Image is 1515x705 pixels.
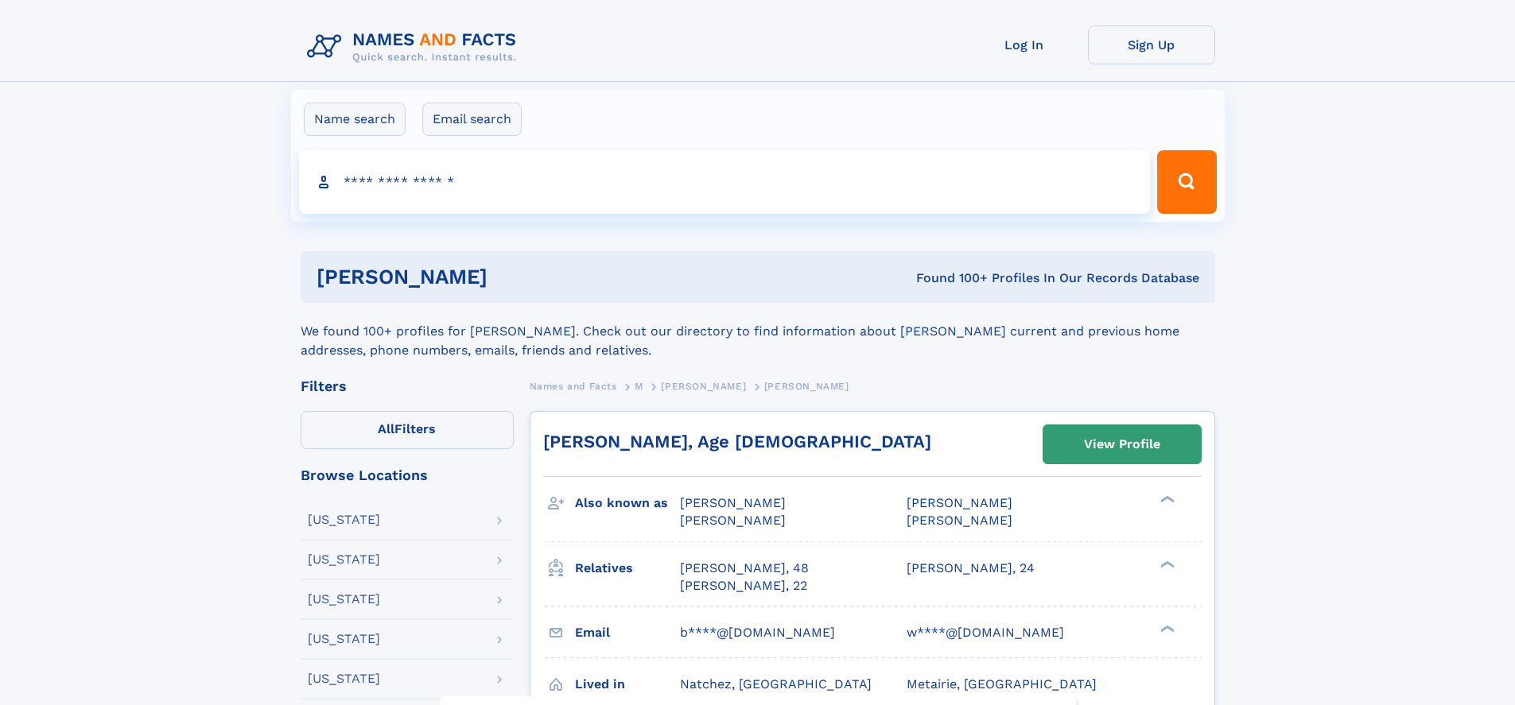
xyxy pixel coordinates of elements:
a: View Profile [1043,425,1201,463]
div: ❯ [1156,494,1175,505]
span: [PERSON_NAME] [907,513,1012,528]
div: [US_STATE] [308,553,380,566]
div: ❯ [1156,623,1175,633]
span: [PERSON_NAME] [661,381,746,392]
span: Metairie, [GEOGRAPHIC_DATA] [907,676,1097,691]
div: Browse Locations [301,468,514,482]
img: Logo Names and Facts [301,25,530,68]
a: M [635,376,643,396]
div: View Profile [1084,426,1160,463]
div: Filters [301,379,514,393]
h3: Also known as [575,490,680,517]
a: [PERSON_NAME], 24 [907,560,1035,577]
input: search input [299,150,1151,214]
button: Search Button [1157,150,1216,214]
span: [PERSON_NAME] [680,495,786,510]
span: [PERSON_NAME] [907,495,1012,510]
a: [PERSON_NAME], 48 [680,560,809,577]
a: Log In [961,25,1088,64]
a: [PERSON_NAME], Age [DEMOGRAPHIC_DATA] [543,432,931,451]
span: [PERSON_NAME] [680,513,786,528]
span: All [378,421,394,436]
div: Found 100+ Profiles In Our Records Database [701,269,1199,287]
div: We found 100+ profiles for [PERSON_NAME]. Check out our directory to find information about [PERS... [301,303,1215,360]
a: Names and Facts [530,376,617,396]
label: Name search [304,103,406,136]
a: [PERSON_NAME], 22 [680,577,807,595]
span: [PERSON_NAME] [764,381,849,392]
span: M [635,381,643,392]
div: [US_STATE] [308,672,380,685]
h3: Email [575,619,680,646]
div: [US_STATE] [308,593,380,606]
a: Sign Up [1088,25,1215,64]
h3: Lived in [575,671,680,698]
div: ❯ [1156,559,1175,569]
span: Natchez, [GEOGRAPHIC_DATA] [680,676,872,691]
label: Email search [422,103,522,136]
h1: [PERSON_NAME] [317,267,702,287]
div: [US_STATE] [308,513,380,526]
h3: Relatives [575,555,680,582]
label: Filters [301,411,514,449]
a: [PERSON_NAME] [661,376,746,396]
div: [US_STATE] [308,633,380,645]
